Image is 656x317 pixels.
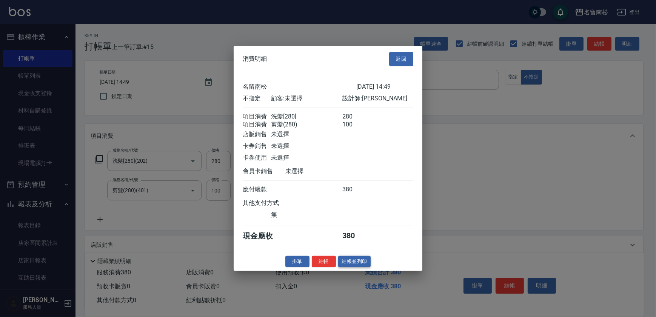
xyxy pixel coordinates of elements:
[243,55,267,63] span: 消費明細
[338,255,371,267] button: 結帳並列印
[285,255,310,267] button: 掛單
[243,130,271,138] div: 店販銷售
[243,231,285,241] div: 現金應收
[271,112,342,120] div: 洗髮[280]
[389,52,413,66] button: 返回
[342,231,371,241] div: 380
[285,167,356,175] div: 未選擇
[342,94,413,102] div: 設計師: [PERSON_NAME]
[271,94,342,102] div: 顧客: 未選擇
[243,94,271,102] div: 不指定
[342,120,371,128] div: 100
[243,154,271,162] div: 卡券使用
[271,120,342,128] div: 剪髮(280)
[243,112,271,120] div: 項目消費
[243,185,271,193] div: 應付帳款
[243,167,285,175] div: 會員卡銷售
[243,120,271,128] div: 項目消費
[356,83,413,91] div: [DATE] 14:49
[243,142,271,150] div: 卡券銷售
[312,255,336,267] button: 結帳
[342,112,371,120] div: 280
[271,142,342,150] div: 未選擇
[243,83,356,91] div: 名留南松
[243,199,300,207] div: 其他支付方式
[342,185,371,193] div: 380
[271,130,342,138] div: 未選擇
[271,211,342,219] div: 無
[271,154,342,162] div: 未選擇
